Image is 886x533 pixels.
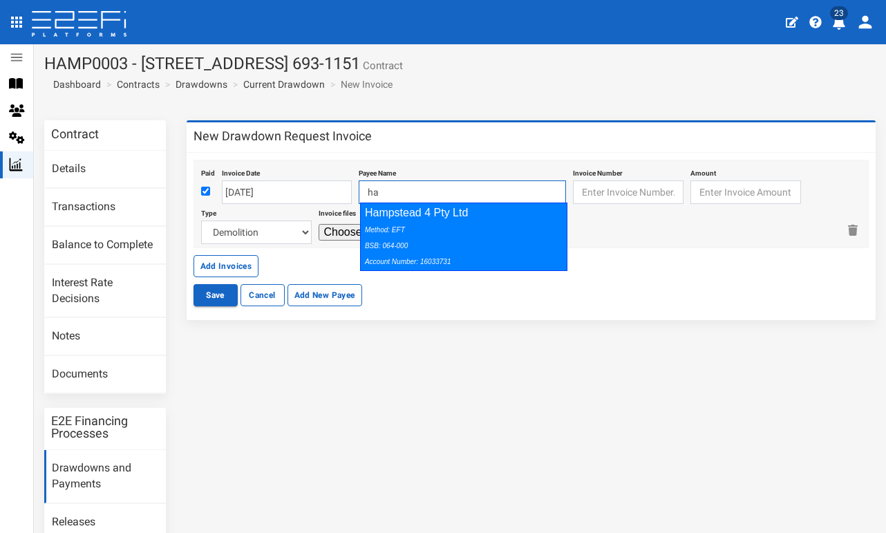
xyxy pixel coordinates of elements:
div: Hampstead 4 Pty Ltd [360,203,567,271]
label: Type [201,204,216,218]
li: New Invoice [327,77,393,91]
h3: E2E Financing Processes [51,415,159,440]
a: Dashboard [48,77,101,91]
label: Payee Name [359,164,396,178]
a: Balance to Complete [44,227,166,264]
span: Dashboard [48,79,101,90]
a: Details [44,151,166,188]
a: Drawdowns [176,77,227,91]
h3: Contract [51,128,99,140]
input: Enter Payee Name [359,180,566,204]
a: Contracts [117,77,160,91]
h3: New Drawdown Request Invoice [194,130,372,142]
a: Interest Rate Decisions [44,265,166,318]
i: Method: EFT BSB: 064-000 Account Number: 16033731 [365,226,451,265]
h1: HAMP0003 - [STREET_ADDRESS] 693-1151 [44,55,876,73]
label: Invoice files [319,204,356,218]
button: Add Invoices [194,255,259,277]
input: Enter Invoice Number. [573,180,684,204]
button: Add New Payee [288,284,362,306]
a: Cancel [241,284,285,306]
a: Drawdowns and Payments [44,450,166,503]
button: Save [194,284,238,306]
label: Amount [690,164,716,178]
a: Notes [44,318,166,355]
label: Paid [201,164,215,178]
label: Invoice Number [573,164,623,178]
input: Enter Invoice Amount [690,180,801,204]
a: Transactions [44,189,166,226]
a: Documents [44,356,166,393]
small: Contract [360,61,403,71]
a: Current Drawdown [243,77,325,91]
label: Invoice Date [222,164,260,178]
